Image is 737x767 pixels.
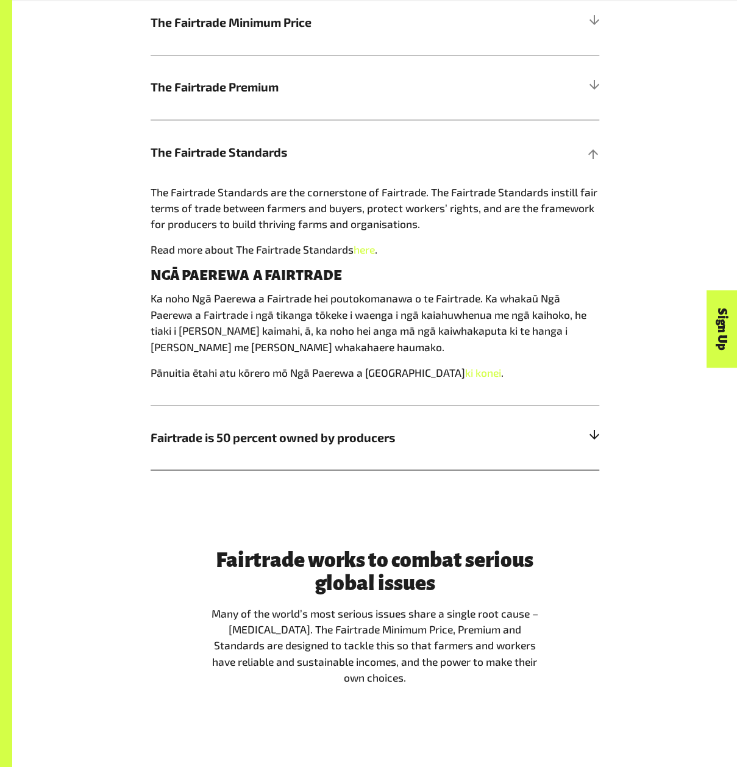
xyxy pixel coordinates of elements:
[151,13,487,32] span: The Fairtrade Minimum Price
[151,268,599,283] h4: NGĀ PAEREWA A FAIRTRADE
[151,186,597,230] span: The Fairtrade Standards are the cornerstone of Fairtrade. The Fairtrade Standards instill fair te...
[151,143,487,162] span: The Fairtrade Standards
[151,291,599,355] p: Ka noho Ngā Paerewa a Fairtrade hei poutokomanawa o te Fairtrade. Ka whakaū Ngā Paerewa a Fairtra...
[151,365,599,380] p: Pānuitia ētahi atu kōrero mō Ngā Paerewa a [GEOGRAPHIC_DATA] .
[354,243,375,256] a: here
[151,428,487,446] span: Fairtrade is 50 percent owned by producers
[151,243,377,256] span: Read more about The Fairtrade Standards .
[465,366,501,379] a: ki konei
[151,78,487,96] span: The Fairtrade Premium
[208,605,541,685] p: Many of the world’s most serious issues share a single root cause – [MEDICAL_DATA]. The Fairtrade...
[208,548,541,594] h3: Fairtrade works to combat serious global issues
